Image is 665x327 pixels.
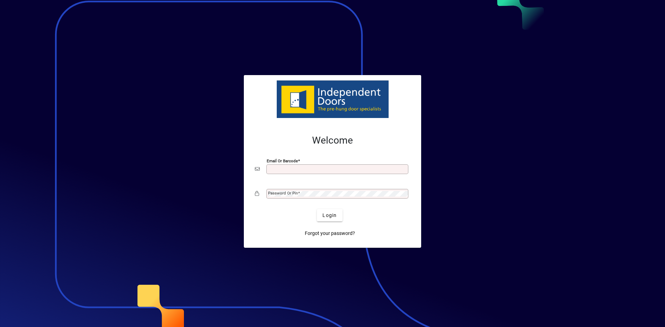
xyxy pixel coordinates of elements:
mat-label: Email or Barcode [267,158,298,163]
mat-label: Password or Pin [268,191,298,196]
button: Login [317,209,342,221]
span: Forgot your password? [305,230,355,237]
a: Forgot your password? [302,227,358,239]
span: Login [322,212,337,219]
h2: Welcome [255,135,410,146]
